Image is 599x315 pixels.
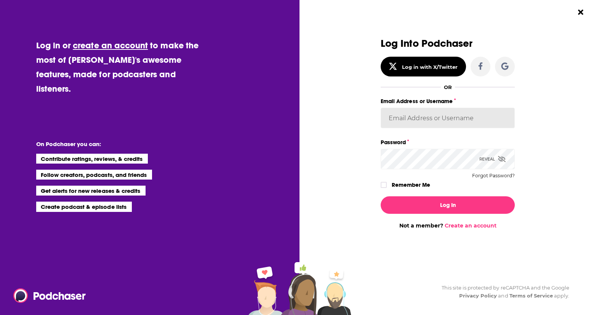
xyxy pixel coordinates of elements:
a: Podchaser - Follow, Share and Rate Podcasts [13,288,80,303]
label: Email Address or Username [381,96,515,106]
button: Log in with X/Twitter [381,57,466,76]
div: Reveal [479,149,506,169]
input: Email Address or Username [381,108,515,128]
img: Podchaser - Follow, Share and Rate Podcasts [13,288,86,303]
div: Log in with X/Twitter [402,64,458,70]
h3: Log Into Podchaser [381,38,515,49]
div: OR [444,84,452,90]
label: Remember Me [392,180,430,190]
li: Get alerts for new releases & credits [36,186,146,196]
button: Log In [381,196,515,214]
li: On Podchaser you can: [36,140,189,148]
a: Privacy Policy [459,293,497,299]
div: This site is protected by reCAPTCHA and the Google and apply. [436,284,570,300]
button: Forgot Password? [472,173,515,178]
div: Not a member? [381,222,515,229]
li: Follow creators, podcasts, and friends [36,170,152,180]
a: Create an account [445,222,496,229]
button: Close Button [573,5,588,19]
a: create an account [73,40,148,51]
label: Password [381,137,515,147]
a: Terms of Service [509,293,553,299]
li: Contribute ratings, reviews, & credits [36,154,148,164]
li: Create podcast & episode lists [36,202,132,212]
